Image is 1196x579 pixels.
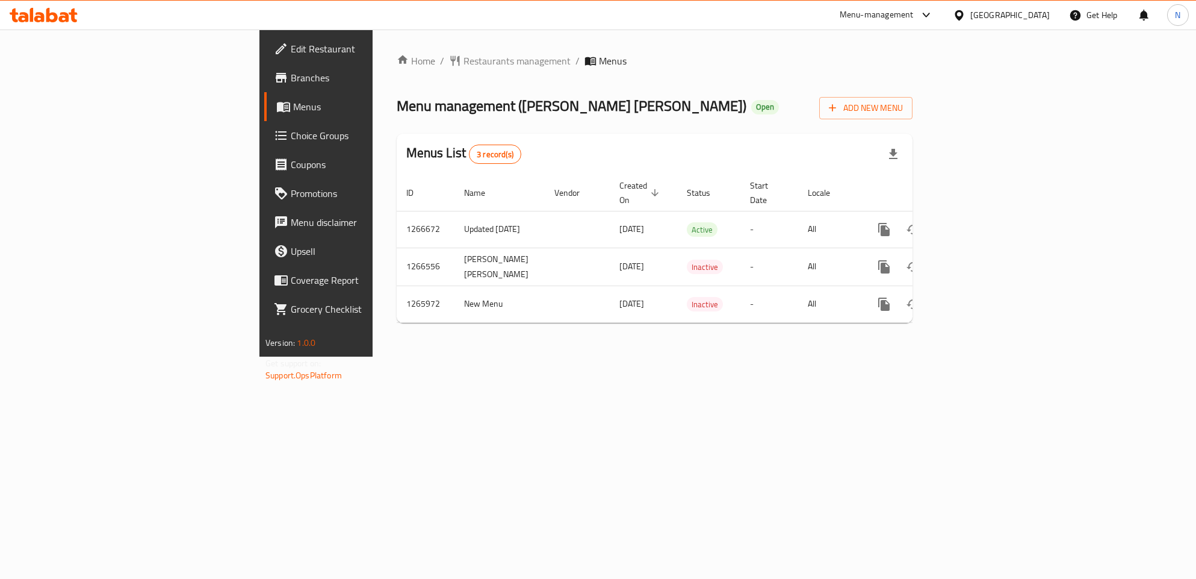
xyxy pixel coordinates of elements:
[740,211,798,248] td: -
[619,258,644,274] span: [DATE]
[454,211,545,248] td: Updated [DATE]
[291,186,450,201] span: Promotions
[454,248,545,286] td: [PERSON_NAME] [PERSON_NAME]
[740,248,798,286] td: -
[264,266,459,295] a: Coverage Report
[293,99,450,114] span: Menus
[798,286,860,322] td: All
[454,286,545,322] td: New Menu
[619,296,644,311] span: [DATE]
[297,335,315,351] span: 1.0.0
[899,290,928,319] button: Change Status
[469,149,521,160] span: 3 record(s)
[575,54,580,68] li: /
[751,100,779,114] div: Open
[291,70,450,85] span: Branches
[264,92,459,121] a: Menus
[449,54,571,68] a: Restaurants management
[397,54,912,68] nav: breadcrumb
[464,186,501,200] span: Name
[740,286,798,322] td: -
[750,178,784,207] span: Start Date
[265,368,342,383] a: Support.OpsPlatform
[879,140,908,169] div: Export file
[798,248,860,286] td: All
[554,186,595,200] span: Vendor
[599,54,627,68] span: Menus
[619,221,644,237] span: [DATE]
[798,211,860,248] td: All
[291,273,450,287] span: Coverage Report
[291,128,450,143] span: Choice Groups
[751,102,779,112] span: Open
[819,97,912,119] button: Add New Menu
[291,42,450,56] span: Edit Restaurant
[870,252,899,281] button: more
[463,54,571,68] span: Restaurants management
[406,186,429,200] span: ID
[291,244,450,258] span: Upsell
[264,121,459,150] a: Choice Groups
[264,295,459,324] a: Grocery Checklist
[870,215,899,244] button: more
[397,175,995,323] table: enhanced table
[970,8,1050,22] div: [GEOGRAPHIC_DATA]
[687,222,717,237] div: Active
[687,298,723,311] span: Inactive
[619,178,663,207] span: Created On
[264,208,459,237] a: Menu disclaimer
[829,101,903,116] span: Add New Menu
[291,302,450,316] span: Grocery Checklist
[265,355,321,371] span: Get support on:
[687,223,717,237] span: Active
[687,186,726,200] span: Status
[687,260,723,274] span: Inactive
[264,63,459,92] a: Branches
[291,157,450,172] span: Coupons
[808,186,846,200] span: Locale
[264,34,459,63] a: Edit Restaurant
[406,144,521,164] h2: Menus List
[264,150,459,179] a: Coupons
[265,335,295,351] span: Version:
[840,8,914,22] div: Menu-management
[397,92,746,119] span: Menu management ( [PERSON_NAME] [PERSON_NAME] )
[899,252,928,281] button: Change Status
[860,175,995,211] th: Actions
[291,215,450,230] span: Menu disclaimer
[899,215,928,244] button: Change Status
[264,179,459,208] a: Promotions
[870,290,899,319] button: more
[469,145,521,164] div: Total records count
[1175,8,1180,22] span: N
[264,237,459,266] a: Upsell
